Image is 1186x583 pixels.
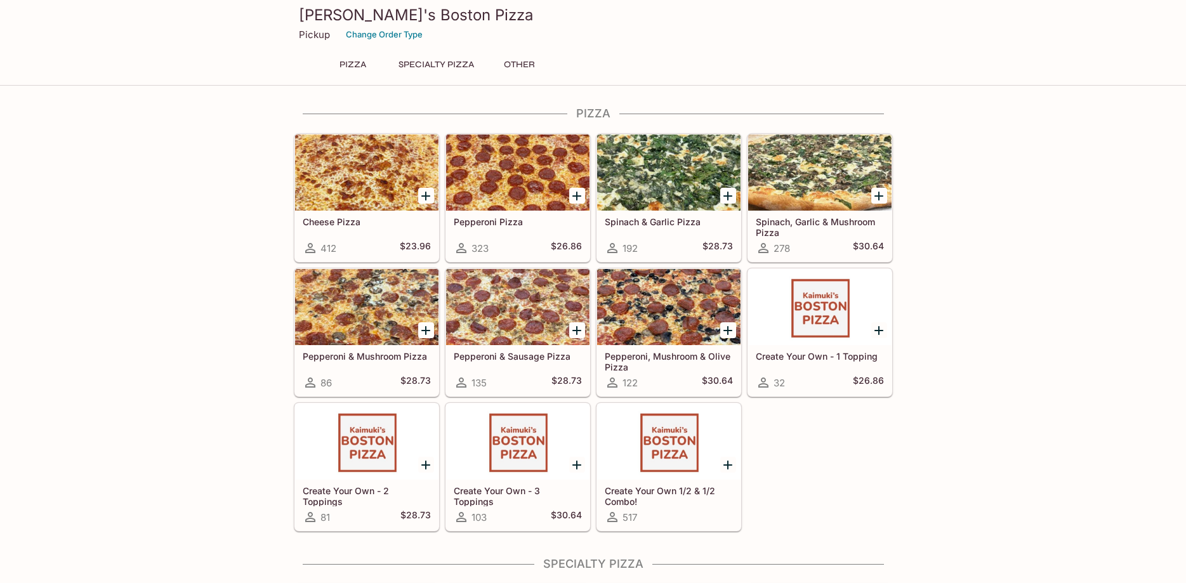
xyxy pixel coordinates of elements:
[299,29,330,41] p: Pickup
[597,403,741,480] div: Create Your Own 1/2 & 1/2 Combo!
[748,269,892,345] div: Create Your Own - 1 Topping
[400,240,431,256] h5: $23.96
[320,242,336,254] span: 412
[471,377,487,389] span: 135
[471,511,487,523] span: 103
[294,107,893,121] h4: Pizza
[748,268,892,396] a: Create Your Own - 1 Topping32$26.86
[551,375,582,390] h5: $28.73
[748,134,892,262] a: Spinach, Garlic & Mushroom Pizza278$30.64
[294,268,439,396] a: Pepperoni & Mushroom Pizza86$28.73
[774,377,785,389] span: 32
[445,134,590,262] a: Pepperoni Pizza323$26.86
[294,557,893,571] h4: Specialty Pizza
[299,5,888,25] h3: [PERSON_NAME]'s Boston Pizza
[418,457,434,473] button: Add Create Your Own - 2 Toppings
[303,485,431,506] h5: Create Your Own - 2 Toppings
[294,403,439,531] a: Create Your Own - 2 Toppings81$28.73
[605,351,733,372] h5: Pepperoni, Mushroom & Olive Pizza
[702,375,733,390] h5: $30.64
[471,242,489,254] span: 323
[720,457,736,473] button: Add Create Your Own 1/2 & 1/2 Combo!
[569,322,585,338] button: Add Pepperoni & Sausage Pizza
[446,269,590,345] div: Pepperoni & Sausage Pizza
[551,240,582,256] h5: $26.86
[756,351,884,362] h5: Create Your Own - 1 Topping
[454,351,582,362] h5: Pepperoni & Sausage Pizza
[295,134,438,211] div: Cheese Pizza
[605,485,733,506] h5: Create Your Own 1/2 & 1/2 Combo!
[871,188,887,204] button: Add Spinach, Garlic & Mushroom Pizza
[597,269,741,345] div: Pepperoni, Mushroom & Olive Pizza
[720,188,736,204] button: Add Spinach & Garlic Pizza
[400,375,431,390] h5: $28.73
[702,240,733,256] h5: $28.73
[596,134,741,262] a: Spinach & Garlic Pizza192$28.73
[596,268,741,396] a: Pepperoni, Mushroom & Olive Pizza122$30.64
[320,511,330,523] span: 81
[294,134,439,262] a: Cheese Pizza412$23.96
[569,188,585,204] button: Add Pepperoni Pizza
[303,351,431,362] h5: Pepperoni & Mushroom Pizza
[491,56,548,74] button: Other
[445,403,590,531] a: Create Your Own - 3 Toppings103$30.64
[597,134,741,211] div: Spinach & Garlic Pizza
[774,242,790,254] span: 278
[623,511,637,523] span: 517
[418,188,434,204] button: Add Cheese Pizza
[569,457,585,473] button: Add Create Your Own - 3 Toppings
[454,216,582,227] h5: Pepperoni Pizza
[445,268,590,396] a: Pepperoni & Sausage Pizza135$28.73
[340,25,428,44] button: Change Order Type
[605,216,733,227] h5: Spinach & Garlic Pizza
[324,56,381,74] button: Pizza
[392,56,481,74] button: Specialty Pizza
[623,377,638,389] span: 122
[295,403,438,480] div: Create Your Own - 2 Toppings
[446,403,590,480] div: Create Your Own - 3 Toppings
[756,216,884,237] h5: Spinach, Garlic & Mushroom Pizza
[551,509,582,525] h5: $30.64
[454,485,582,506] h5: Create Your Own - 3 Toppings
[720,322,736,338] button: Add Pepperoni, Mushroom & Olive Pizza
[295,269,438,345] div: Pepperoni & Mushroom Pizza
[446,134,590,211] div: Pepperoni Pizza
[748,134,892,211] div: Spinach, Garlic & Mushroom Pizza
[623,242,638,254] span: 192
[596,403,741,531] a: Create Your Own 1/2 & 1/2 Combo!517
[853,240,884,256] h5: $30.64
[853,375,884,390] h5: $26.86
[400,509,431,525] h5: $28.73
[871,322,887,338] button: Add Create Your Own - 1 Topping
[418,322,434,338] button: Add Pepperoni & Mushroom Pizza
[320,377,332,389] span: 86
[303,216,431,227] h5: Cheese Pizza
